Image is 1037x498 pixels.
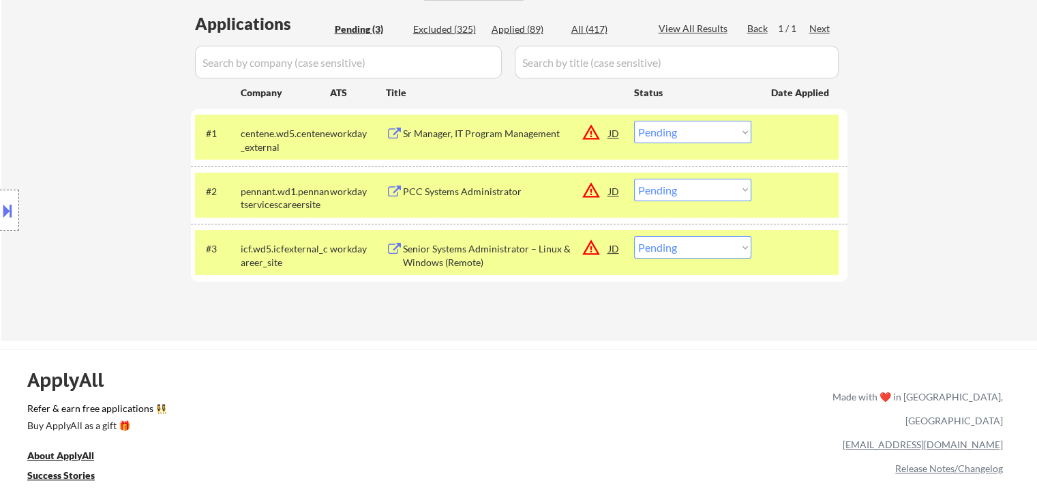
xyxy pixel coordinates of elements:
u: About ApplyAll [27,450,94,461]
div: Excluded (325) [413,23,481,36]
div: Applications [195,16,330,32]
div: 1 / 1 [778,22,809,35]
div: Title [386,86,621,100]
button: warning_amber [582,238,601,257]
div: Made with ❤️ in [GEOGRAPHIC_DATA], [GEOGRAPHIC_DATA] [827,385,1003,433]
div: JD [607,121,621,145]
div: Pending (3) [335,23,403,36]
div: Buy ApplyAll as a gift 🎁 [27,421,164,430]
div: Status [634,80,751,104]
div: workday [330,185,386,199]
div: Company [241,86,330,100]
a: Release Notes/Changelog [895,463,1003,474]
div: Date Applied [771,86,831,100]
div: pennant.wd1.pennantservicescareersite [241,185,330,211]
a: Success Stories [27,468,113,485]
button: warning_amber [582,181,601,200]
a: Buy ApplyAll as a gift 🎁 [27,418,164,435]
div: workday [330,242,386,256]
div: All (417) [571,23,640,36]
div: JD [607,236,621,261]
div: icf.wd5.icfexternal_career_site [241,242,330,269]
div: Next [809,22,831,35]
div: PCC Systems Administrator [403,185,609,199]
input: Search by title (case sensitive) [515,46,839,78]
div: ApplyAll [27,368,119,392]
div: centene.wd5.centene_external [241,127,330,153]
a: [EMAIL_ADDRESS][DOMAIN_NAME] [843,439,1003,450]
div: Sr Manager, IT Program Management [403,127,609,141]
div: Applied (89) [492,23,560,36]
div: ATS [330,86,386,100]
u: Success Stories [27,469,95,481]
div: View All Results [659,22,732,35]
a: About ApplyAll [27,448,113,465]
button: warning_amber [582,123,601,142]
a: Refer & earn free applications 👯‍♀️ [27,404,547,418]
div: Senior Systems Administrator – Linux & Windows (Remote) [403,242,609,269]
div: JD [607,179,621,203]
div: Back [747,22,769,35]
div: workday [330,127,386,141]
input: Search by company (case sensitive) [195,46,502,78]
